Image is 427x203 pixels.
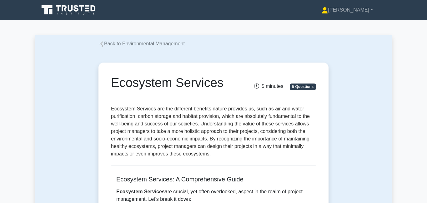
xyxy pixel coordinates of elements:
[307,4,388,16] a: [PERSON_NAME]
[116,189,165,194] b: Ecosystem Services
[111,75,245,90] h1: Ecosystem Services
[111,105,316,160] p: Ecosystem Services are the different benefits nature provides us, such as air and water purificat...
[98,41,185,46] a: Back to Environmental Management
[290,84,316,90] span: 5 Questions
[116,175,311,183] h5: Ecosystem Services: A Comprehensive Guide
[254,84,283,89] span: 5 minutes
